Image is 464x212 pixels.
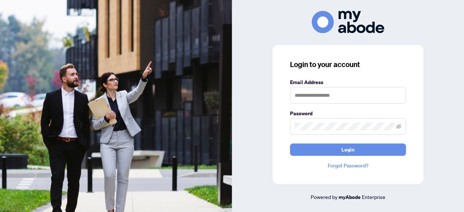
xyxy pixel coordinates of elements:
button: Login [290,144,406,156]
span: Login [341,144,355,155]
label: Email Address [290,78,406,86]
a: myAbode [339,193,361,201]
a: Forgot Password? [290,162,406,170]
span: Powered by [311,194,337,200]
h3: Login to your account [290,59,406,70]
span: Enterprise [362,194,385,200]
img: ma-logo [312,11,384,33]
label: Password [290,109,406,117]
span: eye-invisible [396,124,401,129]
